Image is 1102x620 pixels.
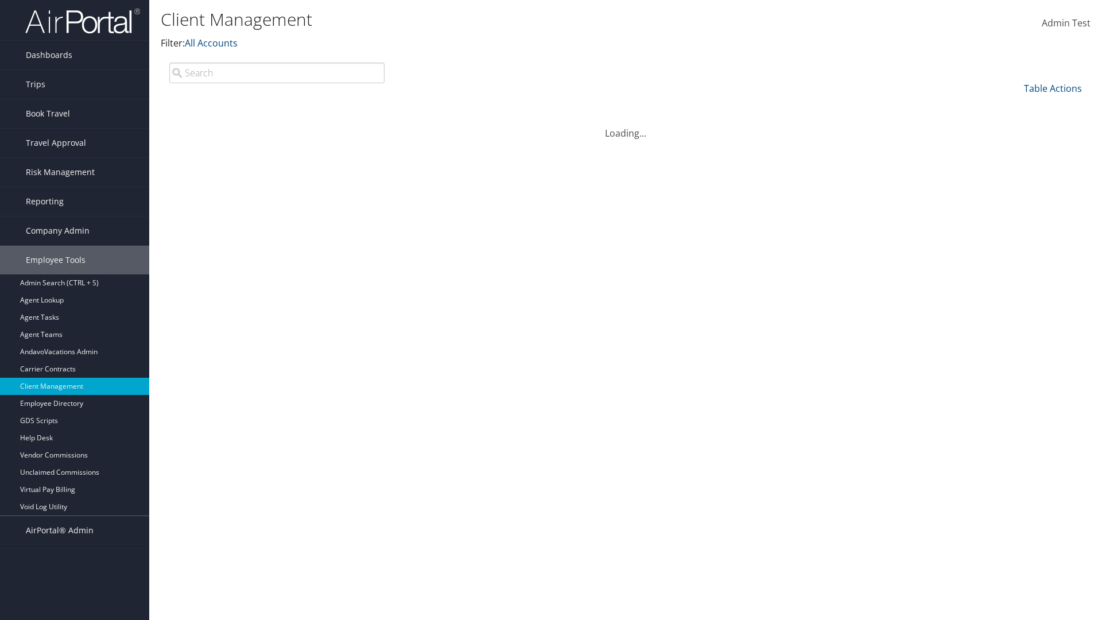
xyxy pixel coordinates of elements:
span: Trips [26,70,45,99]
a: Table Actions [1024,82,1082,95]
p: Filter: [161,36,781,51]
span: Travel Approval [26,129,86,157]
img: airportal-logo.png [25,7,140,34]
a: Admin Test [1042,6,1091,41]
span: Dashboards [26,41,72,69]
span: Book Travel [26,99,70,128]
h1: Client Management [161,7,781,32]
a: All Accounts [185,37,238,49]
input: Search [169,63,385,83]
span: Risk Management [26,158,95,187]
span: Company Admin [26,216,90,245]
span: Reporting [26,187,64,216]
span: Admin Test [1042,17,1091,29]
span: AirPortal® Admin [26,516,94,545]
div: Loading... [161,113,1091,140]
span: Employee Tools [26,246,86,274]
